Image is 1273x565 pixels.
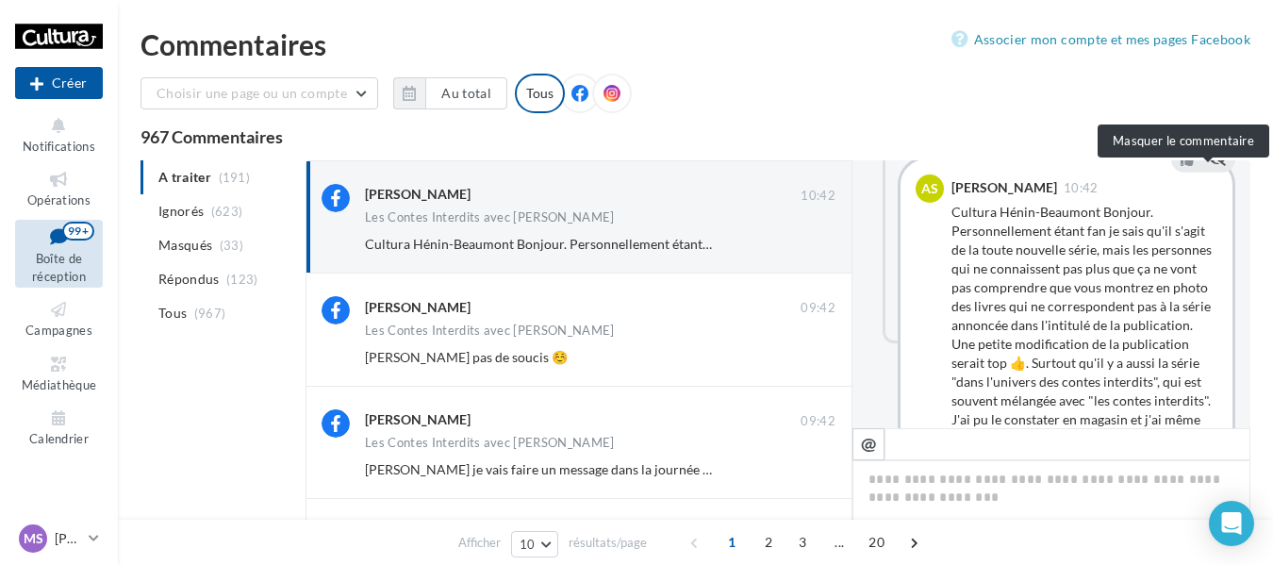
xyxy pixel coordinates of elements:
[569,534,647,552] span: résultats/page
[861,435,877,452] i: @
[25,323,92,338] span: Campagnes
[158,202,204,221] span: Ignorés
[15,67,103,99] button: Créer
[951,203,1217,505] div: Cultura Hénin-Beaumont Bonjour. Personnellement étant fan je sais qu'il s'agit de la toute nouvel...
[365,461,719,477] span: [PERSON_NAME] je vais faire un message dans la journée 😊
[27,192,91,208] span: Opérations
[951,181,1057,194] div: [PERSON_NAME]
[787,527,818,557] span: 3
[852,428,884,460] button: @
[15,111,103,158] button: Notifications
[220,238,243,253] span: (33)
[32,251,86,284] span: Boîte de réception
[921,179,938,198] span: As
[365,298,471,317] div: [PERSON_NAME]
[158,270,220,289] span: Répondus
[824,527,854,557] span: ...
[15,295,103,341] a: Campagnes
[425,77,507,109] button: Au total
[801,300,835,317] span: 09:42
[15,67,103,99] div: Nouvelle campagne
[393,77,507,109] button: Au total
[365,211,615,224] div: Les Contes Interdits avec [PERSON_NAME]
[141,77,378,109] button: Choisir une page ou un compte
[520,537,536,552] span: 10
[158,304,187,323] span: Tous
[365,349,568,365] span: [PERSON_NAME] pas de soucis ☺️
[365,324,615,337] div: Les Contes Interdits avec [PERSON_NAME]
[861,527,892,557] span: 20
[1098,125,1269,158] div: Masquer le commentaire
[515,74,565,113] div: Tous
[62,222,94,241] div: 99+
[29,431,89,446] span: Calendrier
[717,527,747,557] span: 1
[15,521,103,557] a: MS [PERSON_NAME]
[365,437,615,449] div: Les Contes Interdits avec [PERSON_NAME]
[55,529,81,548] p: [PERSON_NAME]
[511,531,559,557] button: 10
[194,306,226,321] span: (967)
[458,534,501,552] span: Afficher
[22,377,97,392] span: Médiathèque
[157,85,347,101] span: Choisir une page ou un compte
[15,350,103,396] a: Médiathèque
[1209,501,1254,546] div: Open Intercom Messenger
[951,28,1250,51] a: Associer mon compte et mes pages Facebook
[753,527,784,557] span: 2
[141,30,1250,58] div: Commentaires
[158,236,212,255] span: Masqués
[1064,182,1099,194] span: 10:42
[801,188,835,205] span: 10:42
[15,220,103,289] a: Boîte de réception99+
[23,139,95,154] span: Notifications
[365,410,471,429] div: [PERSON_NAME]
[801,413,835,430] span: 09:42
[24,529,43,548] span: MS
[15,404,103,450] a: Calendrier
[141,128,1250,145] div: 967 Commentaires
[226,272,258,287] span: (123)
[211,204,243,219] span: (623)
[365,185,471,204] div: [PERSON_NAME]
[15,165,103,211] a: Opérations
